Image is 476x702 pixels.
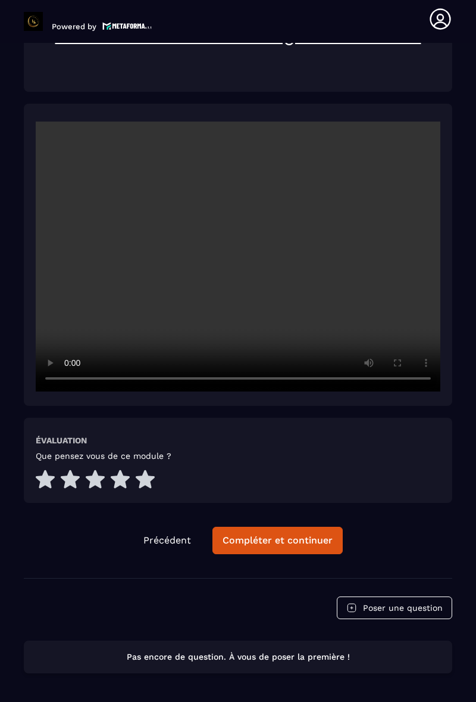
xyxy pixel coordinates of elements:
img: logo-branding [24,12,43,31]
button: Précédent [134,527,201,554]
button: Poser une question [337,597,452,619]
img: logo [102,21,152,31]
h6: Évaluation [36,436,87,445]
button: Compléter et continuer [212,527,343,554]
div: Compléter et continuer [223,535,333,546]
h5: Que pensez vous de ce module ? [36,451,171,461]
p: Powered by [52,22,96,31]
p: Pas encore de question. À vous de poser la première ! [35,651,441,663]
